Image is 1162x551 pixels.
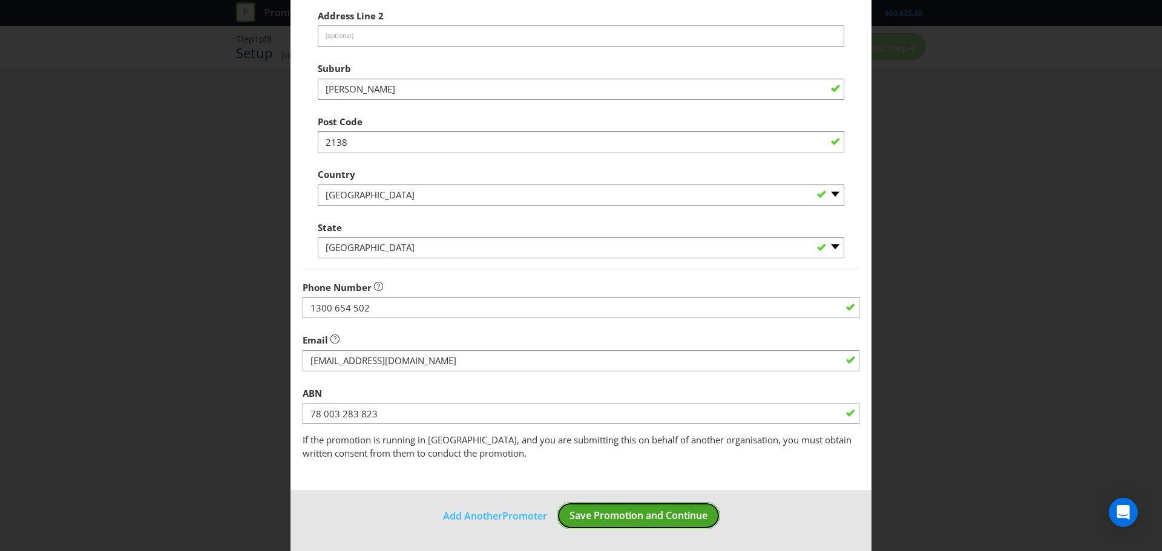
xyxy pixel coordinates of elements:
span: Address Line 2 [318,10,384,22]
button: Add AnotherPromoter [442,508,548,524]
button: Save Promotion and Continue [557,502,720,529]
input: e.g. 03 1234 9876 [303,297,859,318]
span: Email [303,334,328,346]
span: Save Promotion and Continue [570,509,707,522]
div: Open Intercom Messenger [1109,498,1138,527]
span: ABN [303,387,322,399]
span: Country [318,168,355,180]
span: Suburb [318,62,351,74]
span: State [318,221,342,233]
input: e.g. 3000 [318,131,844,152]
span: If the promotion is running in [GEOGRAPHIC_DATA], and you are submitting this on behalf of anothe... [303,434,852,458]
span: Promoter [502,509,547,523]
span: Post Code [318,116,363,128]
span: Phone Number [303,281,372,293]
span: Add Another [443,509,502,523]
input: e.g. Melbourne [318,79,844,100]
